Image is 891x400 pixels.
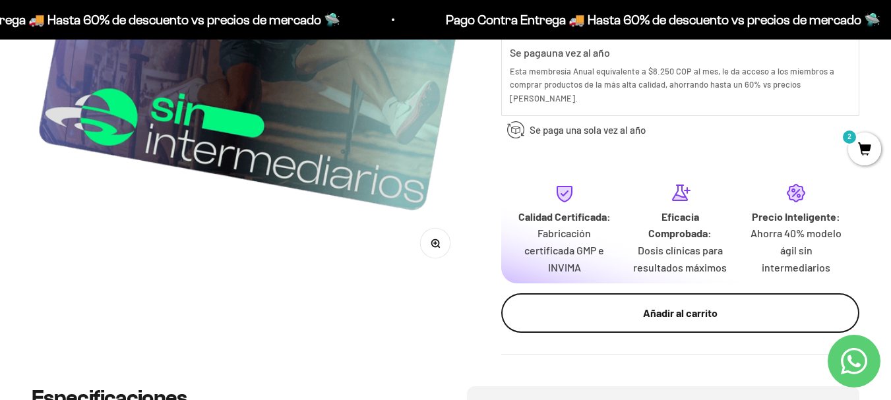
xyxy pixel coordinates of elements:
[648,210,712,240] strong: Eficacia Comprobada:
[16,22,273,55] p: ¿Qué te hace dudar de continuar tu compra?
[528,304,833,322] div: Añadir al carrito
[517,225,612,275] p: Fabricación certificada GMP e INVIMA
[16,66,273,90] div: No es claro el tiempo de entrega estimado.
[633,242,728,275] p: Dosis clínicas para resultados máximos
[518,210,611,223] strong: Calidad Certificada:
[546,46,610,59] label: una vez al año
[510,46,546,59] label: Se paga
[530,122,646,138] span: Se paga una sola vez al año
[501,293,859,333] button: Añadir al carrito
[16,93,273,117] div: No me quedan claros los costos de envío.
[214,218,272,241] span: Enviar
[212,218,273,241] button: EnviarCerrar
[16,148,273,185] div: No estoy seguro de cómo funciona la garantía o la devolución.
[510,65,851,105] div: Esta membresía Anual equivalente a $8.250 COP al mes, le da acceso a los miembros a comprar produ...
[16,188,273,212] div: Mejor espero una promoción.
[842,129,857,145] mark: 2
[16,121,273,144] div: No encontré la información de envío.
[752,210,840,223] strong: Precio Inteligente:
[749,225,844,275] p: Ahorra 40% modelo ágil sin intermediarios
[848,143,881,157] a: 2
[441,9,875,30] p: Pago Contra Entrega 🚚 Hasta 60% de descuento vs precios de mercado 🛸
